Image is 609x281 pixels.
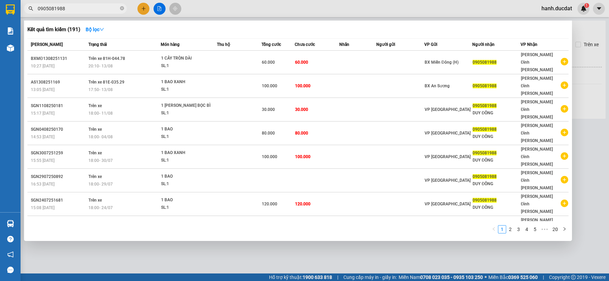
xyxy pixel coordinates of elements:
span: right [562,227,567,231]
div: SL: 1 [161,204,212,212]
button: left [490,225,498,233]
div: SL: 1 [161,86,212,93]
div: SGN0408250170 [31,126,86,133]
div: SGN2407251681 [31,197,86,204]
span: 13:05 [DATE] [31,87,54,92]
span: close-circle [120,6,124,10]
li: Next Page [560,225,569,233]
span: 10:27 [DATE] [31,64,54,68]
span: 16:53 [DATE] [31,182,54,187]
span: BX Miền Đông (H) [425,60,459,65]
span: notification [7,251,14,258]
span: 0905081988 [473,103,497,108]
span: Trạng thái [88,42,107,47]
span: 60.000 [295,60,308,65]
span: Trên xe [88,103,102,108]
span: VP [GEOGRAPHIC_DATA] [425,178,471,183]
li: Next 5 Pages [539,225,550,233]
div: 1 BAO [161,126,212,133]
span: 0905081988 [473,151,497,155]
span: [PERSON_NAME] [31,42,63,47]
div: DUY ĐÔNG [473,180,520,188]
input: Tìm tên, số ĐT hoặc mã đơn [38,5,119,12]
span: Trên xe [88,151,102,155]
span: 14:53 [DATE] [31,135,54,139]
span: 80.000 [262,131,275,136]
span: 100.000 [262,84,277,88]
span: 18:00 - 04/08 [88,135,113,139]
span: 18:00 - 24/07 [88,205,113,210]
div: DUY ĐÔNG [473,133,520,140]
span: VP [GEOGRAPHIC_DATA] [425,131,471,136]
span: Thu hộ [217,42,230,47]
div: 1 BAO [161,196,212,204]
span: Nhãn [339,42,349,47]
span: Tổng cước [261,42,281,47]
span: Chưa cước [295,42,315,47]
span: VP [GEOGRAPHIC_DATA] [425,107,471,112]
span: 0905081988 [473,127,497,132]
span: 18:00 - 29/07 [88,182,113,187]
div: DUY ĐÔNG [473,204,520,211]
span: 20:10 - 13/08 [88,64,113,68]
span: close-circle [120,5,124,12]
div: 1 CÂY TRÒN DÀI [161,55,212,62]
li: 5 [531,225,539,233]
button: Bộ lọcdown [80,24,110,35]
span: message [7,267,14,273]
span: [PERSON_NAME] Đình [PERSON_NAME] [521,123,553,143]
span: ••• [539,225,550,233]
a: 1 [498,226,506,233]
span: BX An Sương [425,84,450,88]
span: Trên xe [88,198,102,203]
div: SGN2407251759 [31,220,86,228]
span: plus-circle [561,200,568,207]
a: 20 [550,226,560,233]
span: Người gửi [376,42,395,47]
span: plus-circle [561,176,568,183]
span: plus-circle [561,129,568,136]
span: VP Gửi [424,42,437,47]
span: left [492,227,496,231]
span: 100.000 [295,84,310,88]
span: 60.000 [262,60,275,65]
span: Món hàng [161,42,180,47]
span: [PERSON_NAME] Đình [PERSON_NAME] [521,194,553,214]
div: BXMĐ1308251131 [31,55,86,62]
img: warehouse-icon [7,44,14,52]
span: VP Nhận [521,42,537,47]
span: [PERSON_NAME] Đình [PERSON_NAME] [521,76,553,96]
span: 100.000 [262,154,277,159]
span: 0905081988 [473,84,497,88]
li: Previous Page [490,225,498,233]
div: SL: 1 [161,180,212,188]
span: 15:55 [DATE] [31,158,54,163]
li: 4 [523,225,531,233]
span: 80.000 [295,131,308,136]
span: plus-circle [561,81,568,89]
div: SGN2907250892 [31,173,86,180]
span: [PERSON_NAME] Đình [PERSON_NAME] [521,100,553,119]
span: 30.000 [262,107,275,112]
span: search [28,6,33,11]
span: 120.000 [262,202,277,206]
img: logo-vxr [6,4,15,15]
span: plus-circle [561,152,568,160]
span: [PERSON_NAME] Đình [PERSON_NAME] [521,147,553,167]
div: AS1308251169 [31,79,86,86]
h3: Kết quả tìm kiếm ( 191 ) [27,26,80,33]
li: 20 [550,225,560,233]
li: 2 [506,225,514,233]
a: 4 [523,226,531,233]
span: plus-circle [561,105,568,113]
span: 18:00 - 11/08 [88,111,113,116]
div: SL: 1 [161,62,212,70]
span: question-circle [7,236,14,242]
a: 5 [531,226,539,233]
li: 3 [514,225,523,233]
span: VP [GEOGRAPHIC_DATA] [425,202,471,206]
span: Trên xe 81H-044.78 [88,56,125,61]
div: DUY ĐÔNG [473,110,520,117]
span: Trên xe [88,127,102,132]
span: 15:17 [DATE] [31,111,54,116]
